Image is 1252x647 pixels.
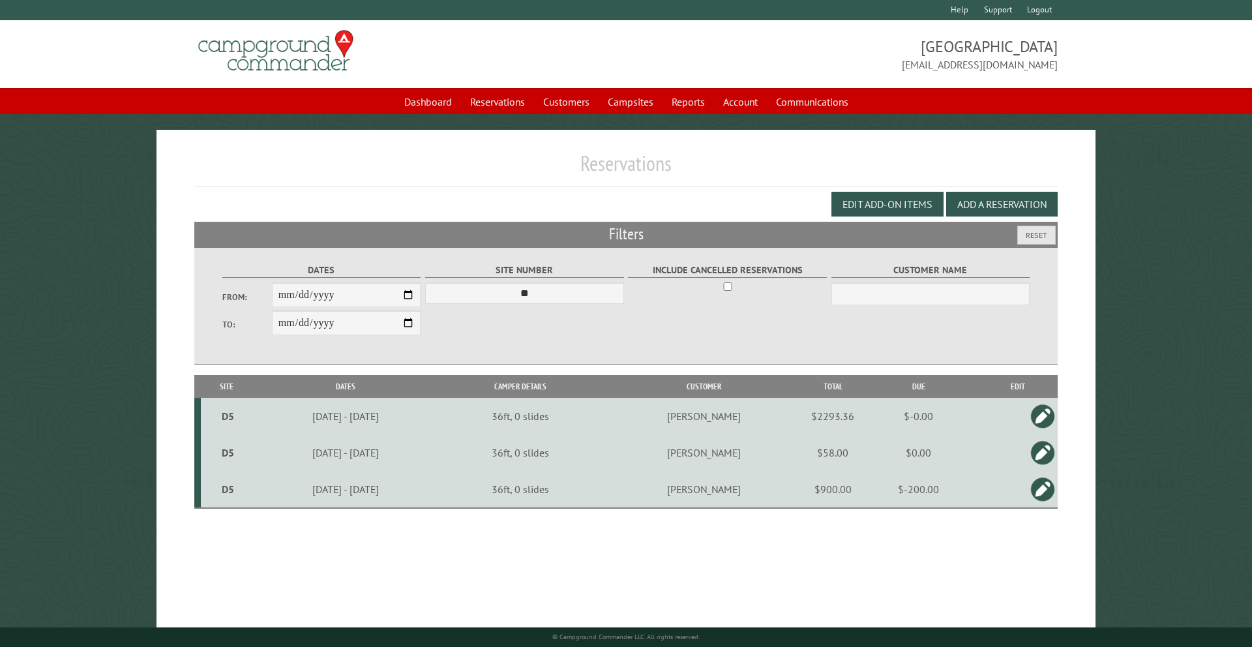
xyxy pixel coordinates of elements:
[254,410,437,423] div: [DATE] - [DATE]
[206,483,250,496] div: D5
[664,89,713,114] a: Reports
[222,263,421,278] label: Dates
[439,434,601,471] td: 36ft, 0 slides
[601,471,807,508] td: [PERSON_NAME]
[807,434,859,471] td: $58.00
[831,263,1030,278] label: Customer Name
[535,89,597,114] a: Customers
[600,89,661,114] a: Campsites
[859,434,978,471] td: $0.00
[439,398,601,434] td: 36ft, 0 slides
[439,375,601,398] th: Camper Details
[807,471,859,508] td: $900.00
[552,633,700,641] small: © Campground Commander LLC. All rights reserved.
[626,36,1058,72] span: [GEOGRAPHIC_DATA] [EMAIL_ADDRESS][DOMAIN_NAME]
[222,318,272,331] label: To:
[396,89,460,114] a: Dashboard
[601,375,807,398] th: Customer
[194,222,1058,247] h2: Filters
[222,291,272,303] label: From:
[601,398,807,434] td: [PERSON_NAME]
[462,89,533,114] a: Reservations
[194,25,357,76] img: Campground Commander
[859,471,978,508] td: $-200.00
[807,398,859,434] td: $2293.36
[194,151,1058,187] h1: Reservations
[206,410,250,423] div: D5
[201,375,253,398] th: Site
[768,89,856,114] a: Communications
[439,471,601,508] td: 36ft, 0 slides
[601,434,807,471] td: [PERSON_NAME]
[807,375,859,398] th: Total
[1017,226,1056,245] button: Reset
[715,89,766,114] a: Account
[206,446,250,459] div: D5
[978,375,1058,398] th: Edit
[859,375,978,398] th: Due
[946,192,1058,217] button: Add a Reservation
[254,446,437,459] div: [DATE] - [DATE]
[831,192,944,217] button: Edit Add-on Items
[425,263,624,278] label: Site Number
[628,263,827,278] label: Include Cancelled Reservations
[254,483,437,496] div: [DATE] - [DATE]
[859,398,978,434] td: $-0.00
[252,375,439,398] th: Dates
